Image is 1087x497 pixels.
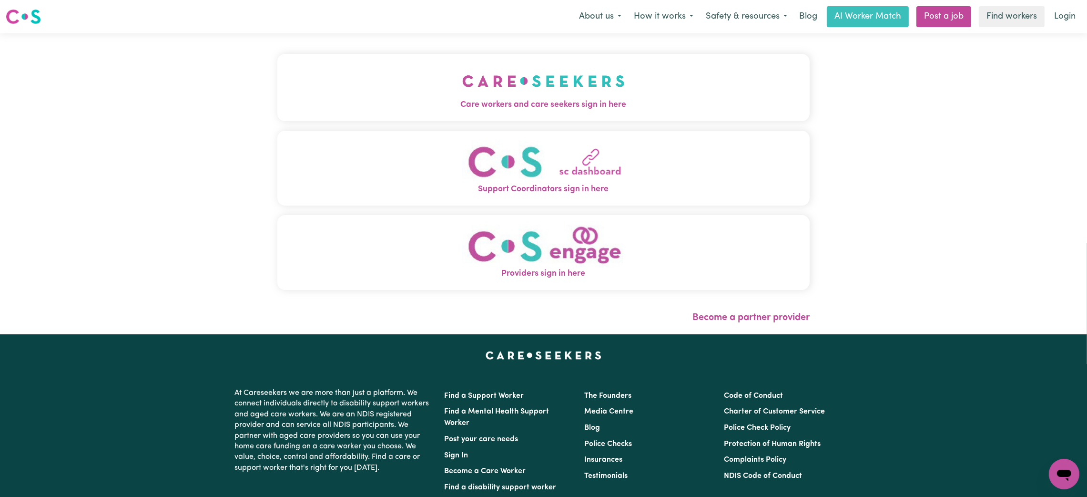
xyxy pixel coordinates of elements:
[584,456,622,464] a: Insurances
[916,6,971,27] a: Post a job
[573,7,628,27] button: About us
[724,424,791,432] a: Police Check Policy
[277,99,810,111] span: Care workers and care seekers sign in here
[445,435,518,443] a: Post your care needs
[584,440,632,448] a: Police Checks
[584,424,600,432] a: Blog
[486,352,601,359] a: Careseekers home page
[692,313,810,322] a: Become a partner provider
[724,440,821,448] a: Protection of Human Rights
[724,392,783,400] a: Code of Conduct
[979,6,1045,27] a: Find workers
[277,183,810,196] span: Support Coordinators sign in here
[445,392,524,400] a: Find a Support Worker
[700,7,793,27] button: Safety & resources
[628,7,700,27] button: How it works
[6,8,41,25] img: Careseekers logo
[277,268,810,280] span: Providers sign in here
[445,408,549,427] a: Find a Mental Health Support Worker
[584,472,628,480] a: Testimonials
[1049,459,1079,489] iframe: Button to launch messaging window, conversation in progress
[793,6,823,27] a: Blog
[277,54,810,121] button: Care workers and care seekers sign in here
[1048,6,1081,27] a: Login
[724,456,786,464] a: Complaints Policy
[445,467,526,475] a: Become a Care Worker
[584,392,631,400] a: The Founders
[724,408,825,415] a: Charter of Customer Service
[584,408,633,415] a: Media Centre
[724,472,802,480] a: NDIS Code of Conduct
[6,6,41,28] a: Careseekers logo
[235,384,433,477] p: At Careseekers we are more than just a platform. We connect individuals directly to disability su...
[277,131,810,206] button: Support Coordinators sign in here
[445,484,557,491] a: Find a disability support worker
[277,215,810,290] button: Providers sign in here
[445,452,468,459] a: Sign In
[827,6,909,27] a: AI Worker Match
